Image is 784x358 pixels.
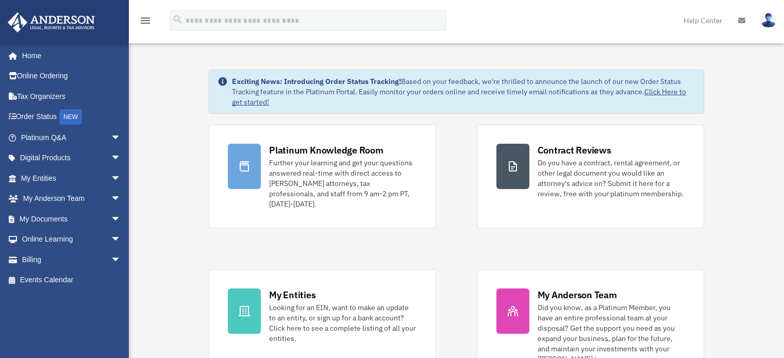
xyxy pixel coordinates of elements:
a: Order StatusNEW [7,107,137,128]
span: arrow_drop_down [111,229,131,250]
a: Digital Productsarrow_drop_down [7,148,137,168]
span: arrow_drop_down [111,249,131,270]
a: Online Learningarrow_drop_down [7,229,137,250]
i: search [172,14,184,25]
div: Based on your feedback, we're thrilled to announce the launch of our new Order Status Tracking fe... [232,76,695,107]
a: Click Here to get started! [232,87,686,107]
strong: Exciting News: Introducing Order Status Tracking! [232,77,401,86]
div: Do you have a contract, rental agreement, or other legal document you would like an attorney's ad... [538,158,685,199]
i: menu [139,14,152,27]
div: Looking for an EIN, want to make an update to an entity, or sign up for a bank account? Click her... [269,302,416,344]
a: Billingarrow_drop_down [7,249,137,270]
a: My Documentsarrow_drop_down [7,209,137,229]
div: Contract Reviews [538,144,611,157]
a: My Anderson Teamarrow_drop_down [7,189,137,209]
span: arrow_drop_down [111,209,131,230]
a: Home [7,45,131,66]
a: Online Ordering [7,66,137,87]
div: Further your learning and get your questions answered real-time with direct access to [PERSON_NAM... [269,158,416,209]
img: User Pic [761,13,776,28]
div: Platinum Knowledge Room [269,144,383,157]
a: Platinum Knowledge Room Further your learning and get your questions answered real-time with dire... [209,125,436,228]
a: Platinum Q&Aarrow_drop_down [7,127,137,148]
span: arrow_drop_down [111,189,131,210]
a: Contract Reviews Do you have a contract, rental agreement, or other legal document you would like... [477,125,704,228]
span: arrow_drop_down [111,127,131,148]
a: My Entitiesarrow_drop_down [7,168,137,189]
img: Anderson Advisors Platinum Portal [5,12,98,32]
span: arrow_drop_down [111,148,131,169]
div: NEW [59,109,82,125]
div: My Entities [269,288,315,301]
span: arrow_drop_down [111,168,131,189]
div: My Anderson Team [538,288,617,301]
a: menu [139,18,152,27]
a: Events Calendar [7,270,137,291]
a: Tax Organizers [7,86,137,107]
